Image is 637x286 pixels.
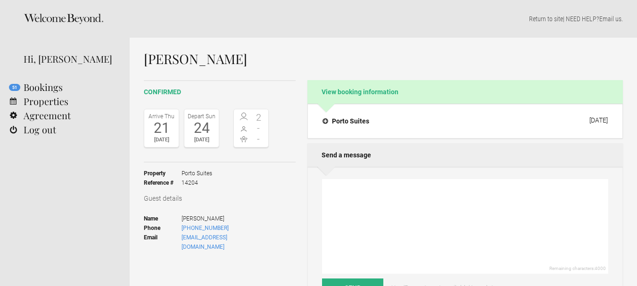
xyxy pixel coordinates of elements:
strong: Reference # [144,178,182,188]
h2: View booking information [307,80,623,104]
strong: Phone [144,223,182,233]
strong: Email [144,233,182,252]
a: Return to site [529,15,563,23]
h2: confirmed [144,87,296,97]
strong: Name [144,214,182,223]
span: Porto Suites [182,169,212,178]
div: 21 [147,121,176,135]
strong: Property [144,169,182,178]
div: [DATE] [589,116,608,124]
div: Hi, [PERSON_NAME] [24,52,116,66]
span: 14204 [182,178,212,188]
h3: Guest details [144,194,296,203]
div: [DATE] [187,135,216,145]
a: [PHONE_NUMBER] [182,225,229,231]
button: Porto Suites [DATE] [315,111,615,131]
div: [DATE] [147,135,176,145]
h2: Send a message [307,143,623,167]
a: [EMAIL_ADDRESS][DOMAIN_NAME] [182,234,227,250]
div: Depart Sun [187,112,216,121]
span: [PERSON_NAME] [182,214,269,223]
flynt-notification-badge: 51 [9,84,20,91]
div: Arrive Thu [147,112,176,121]
h4: Porto Suites [323,116,369,126]
span: - [251,134,266,144]
p: | NEED HELP? . [144,14,623,24]
div: 24 [187,121,216,135]
span: - [251,123,266,133]
span: 2 [251,113,266,122]
a: Email us [599,15,621,23]
h1: [PERSON_NAME] [144,52,623,66]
